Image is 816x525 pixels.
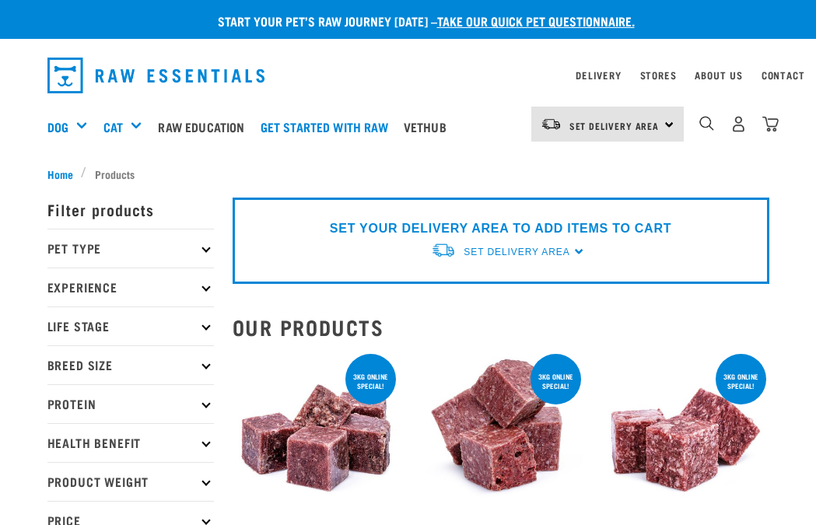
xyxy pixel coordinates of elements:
[730,116,747,132] img: user.png
[762,72,805,78] a: Contact
[47,462,214,501] p: Product Weight
[47,306,214,345] p: Life Stage
[47,166,73,182] span: Home
[47,268,214,306] p: Experience
[103,117,123,136] a: Cat
[640,72,677,78] a: Stores
[345,365,396,397] div: 3kg online special!
[541,117,562,131] img: van-moving.png
[716,365,766,397] div: 3kg online special!
[47,229,214,268] p: Pet Type
[47,117,68,136] a: Dog
[257,96,400,158] a: Get started with Raw
[464,247,569,257] span: Set Delivery Area
[603,351,769,517] img: 1124 Lamb Chicken Heart Mix 01
[762,116,779,132] img: home-icon@2x.png
[47,166,82,182] a: Home
[47,345,214,384] p: Breed Size
[437,17,635,24] a: take our quick pet questionnaire.
[400,96,458,158] a: Vethub
[35,51,782,100] nav: dropdown navigation
[699,116,714,131] img: home-icon-1@2x.png
[47,166,769,182] nav: breadcrumbs
[154,96,256,158] a: Raw Education
[47,190,214,229] p: Filter products
[576,72,621,78] a: Delivery
[418,351,584,517] img: 1102 Possum Mince 01
[233,315,769,339] h2: Our Products
[47,384,214,423] p: Protein
[330,219,671,238] p: SET YOUR DELIVERY AREA TO ADD ITEMS TO CART
[431,242,456,258] img: van-moving.png
[569,123,660,128] span: Set Delivery Area
[531,365,581,397] div: 3kg online special!
[695,72,742,78] a: About Us
[233,351,399,517] img: Pile Of Cubed Wild Venison Mince For Pets
[47,58,265,93] img: Raw Essentials Logo
[47,423,214,462] p: Health Benefit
